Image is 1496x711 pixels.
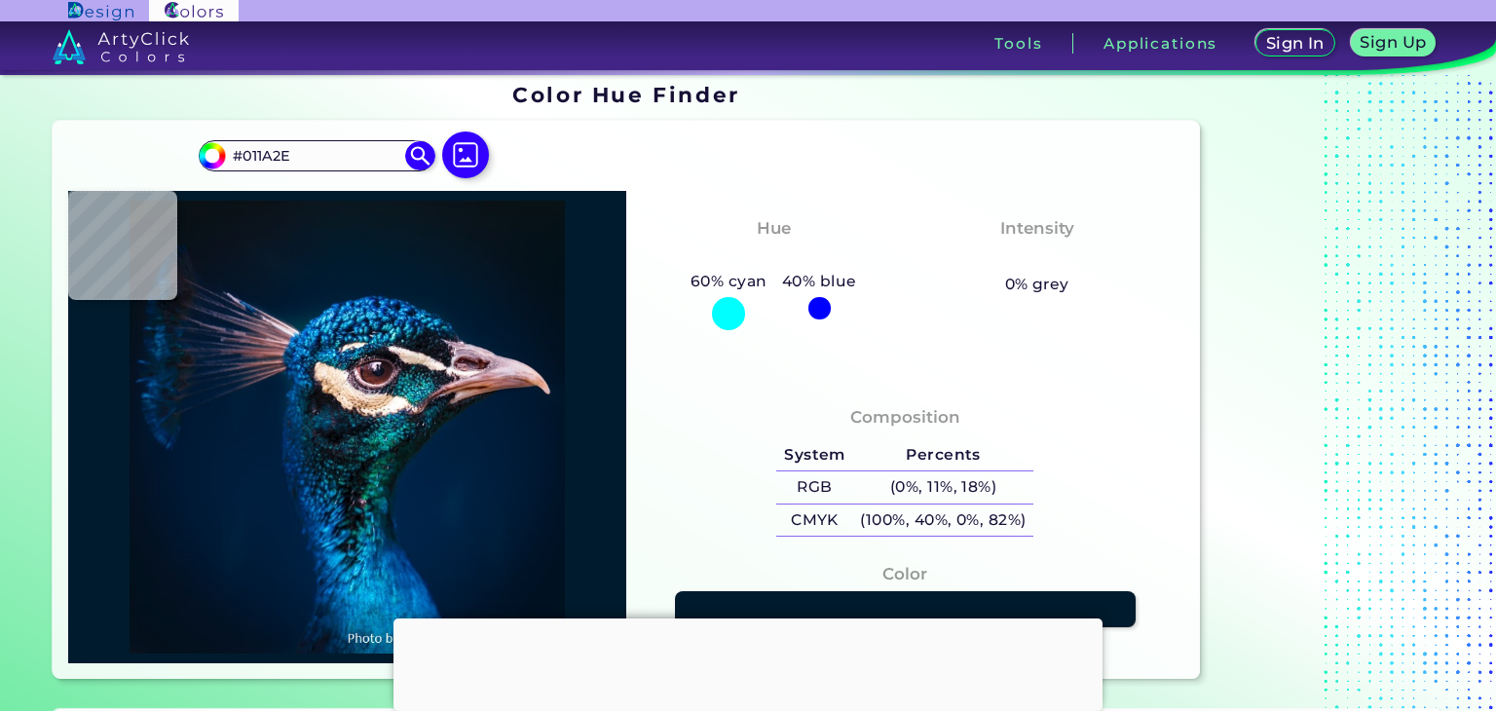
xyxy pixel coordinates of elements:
[719,245,829,269] h3: Cyan-Blue
[405,141,434,170] img: icon search
[882,560,927,588] h4: Color
[994,245,1079,269] h3: Vibrant
[850,403,960,431] h4: Composition
[853,505,1034,537] h5: (100%, 40%, 0%, 82%)
[776,439,852,471] h5: System
[226,143,407,169] input: type color..
[994,36,1042,51] h3: Tools
[1256,30,1334,57] a: Sign In
[68,2,133,20] img: ArtyClick Design logo
[1266,35,1324,51] h5: Sign In
[757,214,791,243] h4: Hue
[853,471,1034,504] h5: (0%, 11%, 18%)
[512,80,739,109] h1: Color Hue Finder
[442,131,489,178] img: icon picture
[853,439,1034,471] h5: Percents
[1351,30,1435,57] a: Sign Up
[78,201,617,654] img: img_pavlin.jpg
[683,269,774,294] h5: 60% cyan
[1000,214,1074,243] h4: Intensity
[393,618,1103,706] iframe: Advertisement
[774,269,864,294] h5: 40% blue
[1361,34,1426,50] h5: Sign Up
[53,29,190,64] img: logo_artyclick_colors_white.svg
[776,471,852,504] h5: RGB
[1005,272,1069,297] h5: 0% grey
[776,505,852,537] h5: CMYK
[1208,75,1451,686] iframe: Advertisement
[1103,36,1217,51] h3: Applications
